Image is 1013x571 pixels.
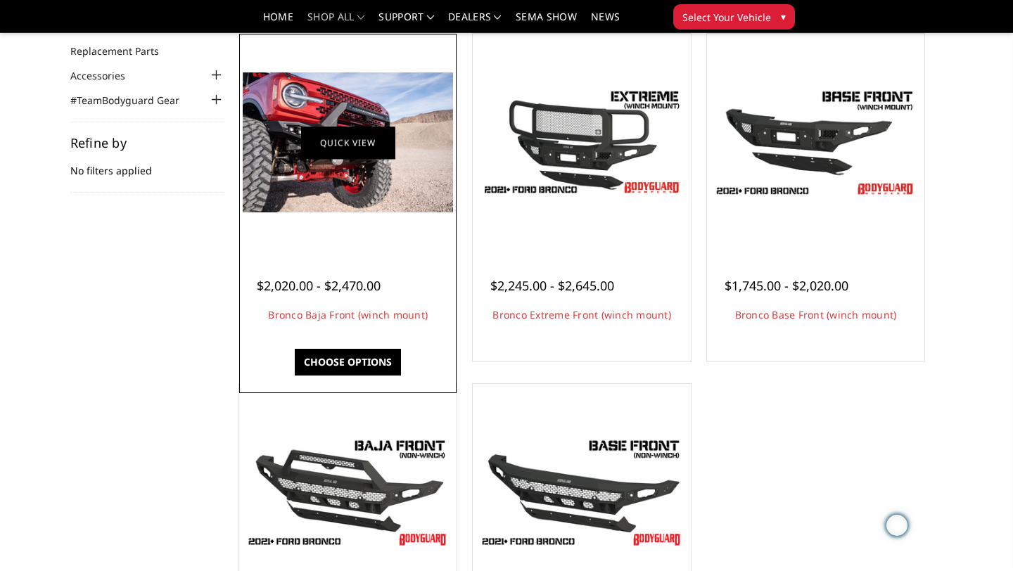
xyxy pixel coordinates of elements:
[516,12,577,32] a: SEMA Show
[673,4,795,30] button: Select Your Vehicle
[70,68,143,83] a: Accessories
[735,308,897,321] a: Bronco Base Front (winch mount)
[378,12,434,32] a: Support
[70,136,225,149] h5: Refine by
[295,349,401,376] a: Choose Options
[682,10,771,25] span: Select Your Vehicle
[490,277,614,294] span: $2,245.00 - $2,645.00
[711,37,921,248] a: Freedom Series - Bronco Base Front Bumper Bronco Base Front (winch mount)
[476,37,687,248] a: Bronco Extreme Front (winch mount) Bronco Extreme Front (winch mount)
[70,136,225,193] div: No filters applied
[243,37,453,248] a: Bodyguard Ford Bronco Bronco Baja Front (winch mount)
[781,9,786,24] span: ▾
[492,308,671,321] a: Bronco Extreme Front (winch mount)
[257,277,381,294] span: $2,020.00 - $2,470.00
[725,277,848,294] span: $1,745.00 - $2,020.00
[243,72,453,212] img: Bronco Baja Front (winch mount)
[263,12,293,32] a: Home
[591,12,620,32] a: News
[301,126,395,159] a: Quick view
[476,434,687,552] img: Bronco Base Front (non-winch)
[448,12,502,32] a: Dealers
[307,12,364,32] a: shop all
[943,503,1013,571] iframe: Chat Widget
[268,308,428,321] a: Bronco Baja Front (winch mount)
[70,44,177,58] a: Replacement Parts
[70,93,197,108] a: #TeamBodyguard Gear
